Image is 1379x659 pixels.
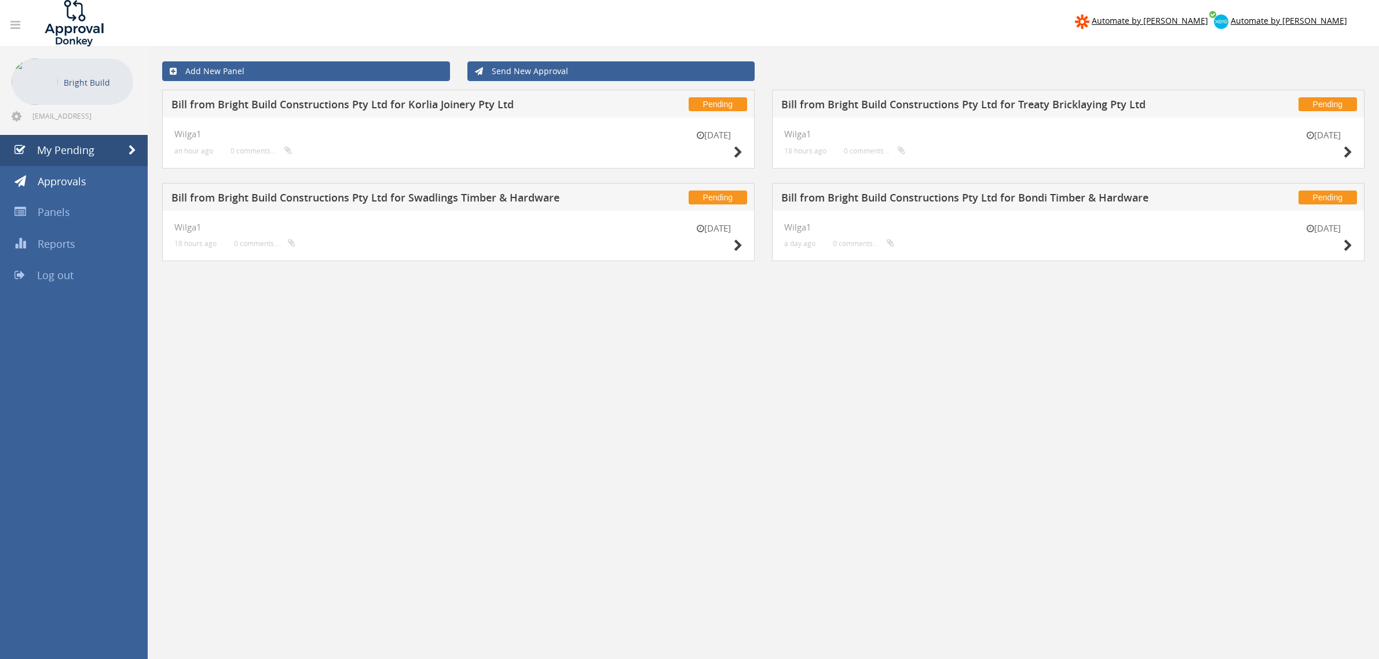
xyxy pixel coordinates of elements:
span: Log out [37,268,74,282]
small: an hour ago [174,147,213,155]
small: 0 comments... [844,147,905,155]
span: My Pending [37,143,94,157]
small: [DATE] [1294,222,1352,235]
img: zapier-logomark.png [1075,14,1089,29]
a: Send New Approval [467,61,755,81]
span: Automate by [PERSON_NAME] [1231,15,1347,26]
img: xero-logo.png [1214,14,1228,29]
h5: Bill from Bright Build Constructions Pty Ltd for Treaty Bricklaying Pty Ltd [781,99,1183,114]
span: [EMAIL_ADDRESS][DOMAIN_NAME] [32,111,131,120]
span: Pending [689,191,747,204]
h4: Wilga1 [784,222,1352,232]
h5: Bill from Bright Build Constructions Pty Ltd for Bondi Timber & Hardware [781,192,1183,207]
h4: Wilga1 [784,129,1352,139]
span: Approvals [38,174,86,188]
span: Automate by [PERSON_NAME] [1092,15,1208,26]
small: [DATE] [685,222,742,235]
small: 0 comments... [231,147,292,155]
h4: Wilga1 [174,222,742,232]
small: 0 comments... [234,239,295,248]
small: [DATE] [685,129,742,141]
h4: Wilga1 [174,129,742,139]
small: 18 hours ago [784,147,826,155]
a: Add New Panel [162,61,450,81]
span: Pending [1298,97,1357,111]
small: a day ago [784,239,815,248]
small: 18 hours ago [174,239,217,248]
small: 0 comments... [833,239,894,248]
small: [DATE] [1294,129,1352,141]
p: Bright Build [64,75,127,90]
span: Pending [689,97,747,111]
h5: Bill from Bright Build Constructions Pty Ltd for Swadlings Timber & Hardware [171,192,573,207]
span: Pending [1298,191,1357,204]
span: Reports [38,237,75,251]
h5: Bill from Bright Build Constructions Pty Ltd for Korlia Joinery Pty Ltd [171,99,573,114]
span: Panels [38,205,70,219]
